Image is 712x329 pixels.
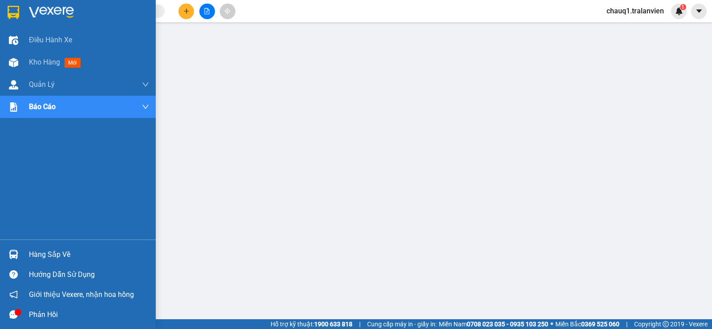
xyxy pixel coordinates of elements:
span: Miền Nam [439,319,548,329]
button: file-add [199,4,215,19]
span: question-circle [9,270,18,279]
span: message [9,310,18,319]
img: warehouse-icon [9,36,18,45]
span: chauq1.tralanvien [599,5,671,16]
img: warehouse-icon [9,58,18,67]
span: Cung cấp máy in - giấy in: [367,319,437,329]
span: file-add [204,8,210,14]
span: Giới thiệu Vexere, nhận hoa hồng [29,289,134,300]
img: warehouse-icon [9,80,18,89]
span: down [142,103,149,110]
span: | [626,319,627,329]
span: 1 [681,4,684,10]
button: caret-down [691,4,707,19]
span: | [359,319,360,329]
span: Báo cáo [29,101,56,112]
button: plus [178,4,194,19]
span: ⚪️ [550,322,553,326]
span: Kho hàng [29,58,60,66]
span: down [142,81,149,88]
img: icon-new-feature [675,7,683,15]
button: aim [220,4,235,19]
span: aim [224,8,231,14]
strong: 0708 023 035 - 0935 103 250 [467,321,548,328]
div: Hướng dẫn sử dụng [29,268,149,281]
span: mới [65,58,81,68]
sup: 1 [680,4,686,10]
strong: 0369 525 060 [581,321,619,328]
span: copyright [663,321,669,327]
div: Phản hồi [29,308,149,321]
span: Miền Bắc [555,319,619,329]
strong: 1900 633 818 [314,321,352,328]
img: logo-vxr [8,6,19,19]
span: caret-down [695,7,703,15]
span: Hỗ trợ kỹ thuật: [271,319,352,329]
img: warehouse-icon [9,250,18,259]
div: Hàng sắp về [29,248,149,261]
span: Điều hành xe [29,34,72,45]
img: solution-icon [9,102,18,112]
span: notification [9,290,18,299]
span: Quản Lý [29,79,55,90]
span: plus [183,8,190,14]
